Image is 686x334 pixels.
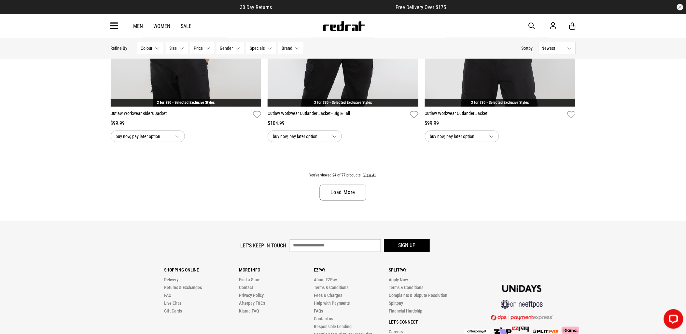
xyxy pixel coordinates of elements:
span: Colour [141,46,153,51]
a: Outlaw Workwear Outlander Jacket - Big & Tall [268,110,408,119]
a: Outlaw Workwear Outlander Jacket [425,110,565,119]
a: Returns & Exchanges [164,285,202,290]
a: Contact [239,285,253,290]
button: Newest [538,42,576,54]
button: Sign up [384,239,430,252]
button: buy now, pay later option [268,131,342,142]
a: Terms & Conditions [389,285,423,290]
button: Sortby [522,44,533,52]
button: Price [190,42,214,54]
span: You've viewed 24 of 77 products [309,173,360,177]
button: Brand [278,42,303,54]
a: Privacy Policy [239,293,264,298]
a: About EZPay [314,277,337,283]
iframe: LiveChat chat widget [659,307,686,334]
p: Refine By [111,46,128,51]
span: Free Delivery Over $175 [396,4,446,10]
img: Splitpay [533,330,559,333]
span: Specials [250,46,265,51]
a: Financial Hardship [389,309,422,314]
a: Gift Cards [164,309,182,314]
span: Gender [220,46,233,51]
p: Let's Connect [389,320,464,325]
span: buy now, pay later option [116,132,170,140]
div: $104.99 [268,119,418,127]
button: buy now, pay later option [111,131,185,142]
a: Fees & Charges [314,293,342,298]
button: Size [166,42,188,54]
a: Delivery [164,277,178,283]
img: Klarna [559,327,580,334]
button: View All [363,173,377,178]
span: by [529,46,533,51]
a: Contact us [314,316,333,322]
div: $99.99 [425,119,576,127]
a: Help with Payments [314,301,350,306]
a: FAQ [164,293,171,298]
img: online eftpos [501,300,543,309]
a: 2 for $80 - Selected Exclusive Styles [471,100,529,105]
img: Zip [494,327,512,334]
a: Men [133,23,143,29]
button: buy now, pay later option [425,131,499,142]
a: Apply Now [389,277,408,283]
span: buy now, pay later option [430,132,484,140]
a: Live Chat [164,301,181,306]
p: More Info [239,268,314,273]
div: $99.99 [111,119,261,127]
a: Complaints & Dispute Resolution [389,293,447,298]
img: Splitpay [512,327,529,332]
a: Terms & Conditions [314,285,348,290]
a: Outlaw Workwear Riders Jacket [111,110,251,119]
a: Klarna FAQ [239,309,259,314]
span: Size [170,46,177,51]
button: Colour [137,42,163,54]
img: Redrat logo [322,21,365,31]
a: Sale [181,23,192,29]
button: Specials [246,42,276,54]
p: Ezpay [314,268,389,273]
a: FAQs [314,309,323,314]
span: Brand [282,46,293,51]
img: DPS [491,315,553,321]
a: Splitpay [389,301,403,306]
a: 2 for $80 - Selected Exclusive Styles [157,100,215,105]
a: Load More [320,185,366,201]
iframe: Customer reviews powered by Trustpilot [285,4,383,10]
a: 2 for $80 - Selected Exclusive Styles [314,100,372,105]
p: Splitpay [389,268,464,273]
label: Let's keep in touch [241,243,287,249]
p: Shopping Online [164,268,239,273]
span: Newest [542,46,565,51]
span: Price [194,46,203,51]
button: Gender [217,42,244,54]
span: buy now, pay later option [273,132,327,140]
span: 30 Day Returns [240,4,272,10]
a: Responsible Lending [314,324,352,329]
img: Unidays [502,285,541,292]
a: Afterpay T&Cs [239,301,265,306]
a: Women [154,23,171,29]
a: Find a Store [239,277,260,283]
